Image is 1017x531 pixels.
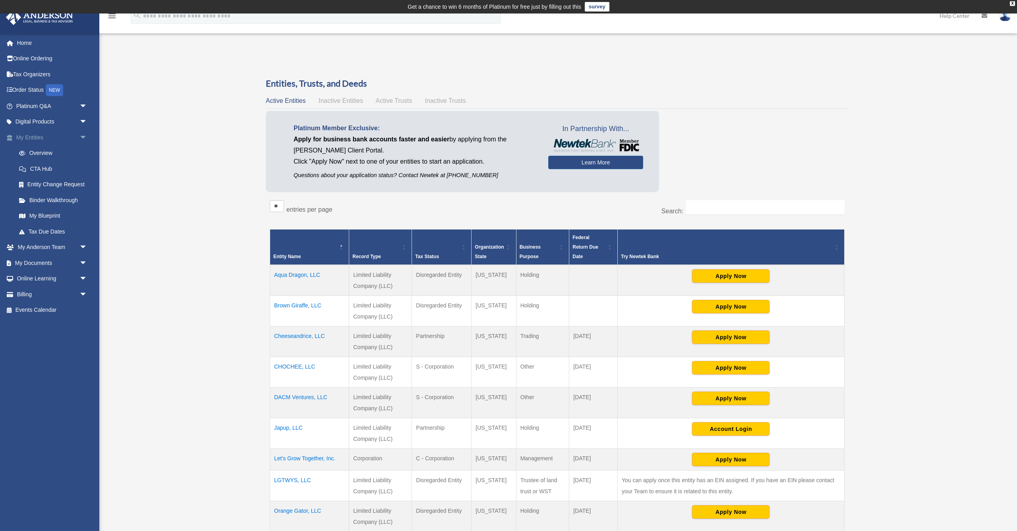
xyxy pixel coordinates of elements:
td: Trading [516,326,569,357]
button: Apply Now [692,505,770,519]
th: Business Purpose: Activate to sort [516,230,569,265]
td: S - Corporation [412,357,472,388]
span: arrow_drop_down [79,98,95,114]
div: close [1010,1,1015,6]
button: Apply Now [692,361,770,375]
a: Billingarrow_drop_down [6,286,99,302]
a: My Anderson Teamarrow_drop_down [6,239,99,255]
td: [DATE] [569,418,618,449]
span: arrow_drop_down [79,286,95,303]
td: LGTWYS, LLC [270,471,349,501]
span: Apply for business bank accounts faster and easier [294,136,449,143]
span: Inactive Trusts [425,97,466,104]
td: [US_STATE] [472,418,516,449]
img: NewtekBankLogoSM.png [552,139,639,152]
a: survey [585,2,609,12]
td: Trustee of land trust or WST [516,471,569,501]
td: [US_STATE] [472,471,516,501]
p: Platinum Member Exclusive: [294,123,536,134]
td: [US_STATE] [472,296,516,326]
td: Holding [516,265,569,296]
a: Order StatusNEW [6,82,99,98]
a: Tax Due Dates [11,224,99,239]
div: Try Newtek Bank [621,252,832,261]
td: Management [516,449,569,471]
td: Limited Liability Company (LLC) [349,388,412,418]
td: Disregarded Entity [412,296,472,326]
td: Partnership [412,418,472,449]
span: arrow_drop_down [79,271,95,287]
td: Other [516,388,569,418]
td: Limited Liability Company (LLC) [349,357,412,388]
button: Apply Now [692,392,770,405]
th: Try Newtek Bank : Activate to sort [617,230,844,265]
th: Record Type: Activate to sort [349,230,412,265]
td: Limited Liability Company (LLC) [349,471,412,501]
span: Business Purpose [520,244,541,259]
td: [US_STATE] [472,357,516,388]
span: arrow_drop_down [79,114,95,130]
span: Inactive Entities [319,97,363,104]
td: Limited Liability Company (LLC) [349,418,412,449]
td: DACM Ventures, LLC [270,388,349,418]
span: arrow_drop_down [79,129,95,146]
td: Disregarded Entity [412,471,472,501]
label: entries per page [286,206,333,213]
td: CHOCHEE, LLC [270,357,349,388]
a: Learn More [548,156,643,169]
a: Online Ordering [6,51,99,67]
td: Holding [516,296,569,326]
button: Apply Now [692,300,770,313]
button: Account Login [692,422,770,436]
i: search [133,11,141,19]
td: Japup, LLC [270,418,349,449]
td: Disregarded Entity [412,265,472,296]
th: Organization State: Activate to sort [472,230,516,265]
button: Apply Now [692,330,770,344]
p: by applying from the [PERSON_NAME] Client Portal. [294,134,536,156]
td: Holding [516,418,569,449]
a: Overview [11,145,95,161]
td: [DATE] [569,357,618,388]
td: C - Corporation [412,449,472,471]
td: Limited Liability Company (LLC) [349,326,412,357]
img: Anderson Advisors Platinum Portal [4,10,75,25]
td: Aqua Dragon, LLC [270,265,349,296]
a: Online Learningarrow_drop_down [6,271,99,287]
button: Apply Now [692,453,770,466]
a: My Blueprint [11,208,99,224]
span: Active Entities [266,97,305,104]
span: Tax Status [415,254,439,259]
td: [DATE] [569,388,618,418]
i: menu [107,11,117,21]
th: Entity Name: Activate to invert sorting [270,230,349,265]
td: [US_STATE] [472,388,516,418]
th: Tax Status: Activate to sort [412,230,472,265]
td: Other [516,357,569,388]
a: menu [107,14,117,21]
img: User Pic [999,10,1011,21]
a: Tax Organizers [6,66,99,82]
td: [US_STATE] [472,265,516,296]
td: [DATE] [569,471,618,501]
a: CTA Hub [11,161,99,177]
td: Brown Giraffe, LLC [270,296,349,326]
p: Questions about your application status? Contact Newtek at [PHONE_NUMBER] [294,170,536,180]
span: Active Trusts [376,97,412,104]
span: Record Type [352,254,381,259]
p: Click "Apply Now" next to one of your entities to start an application. [294,156,536,167]
td: Partnership [412,326,472,357]
td: [DATE] [569,449,618,471]
div: Get a chance to win 6 months of Platinum for free just by filling out this [408,2,581,12]
td: S - Corporation [412,388,472,418]
td: You can apply once this entity has an EIN assigned. If you have an EIN please contact your Team t... [617,471,844,501]
div: NEW [46,84,63,96]
h3: Entities, Trusts, and Deeds [266,77,849,90]
td: [US_STATE] [472,449,516,471]
th: Federal Return Due Date: Activate to sort [569,230,618,265]
td: Limited Liability Company (LLC) [349,296,412,326]
span: arrow_drop_down [79,255,95,271]
a: Binder Walkthrough [11,192,99,208]
td: Let's Grow Together, Inc. [270,449,349,471]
